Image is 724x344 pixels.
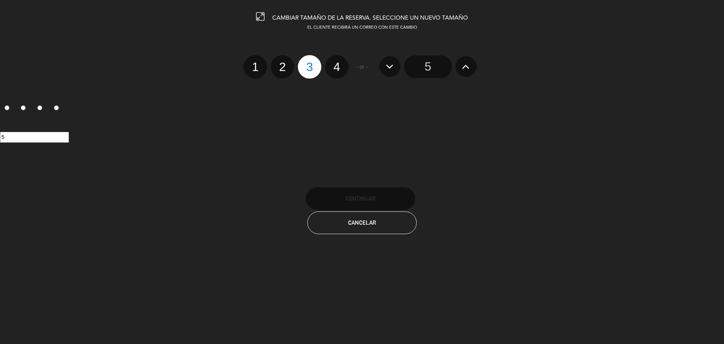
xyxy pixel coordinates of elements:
[356,63,368,71] span: - or -
[17,102,33,115] label: 2
[348,219,376,226] span: Cancelar
[307,26,417,30] span: EL CLIENTE RECIBIRÁ UN CORREO CON ESTE CAMBIO
[272,15,468,21] span: CAMBIAR TAMAÑO DE LA RESERVA. SELECCIONE UN NUEVO TAMAÑO
[244,55,267,79] label: 1
[298,55,321,79] label: 3
[345,195,376,202] span: Continuar
[49,102,66,115] label: 4
[325,55,348,79] label: 4
[33,102,50,115] label: 3
[271,55,294,79] label: 2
